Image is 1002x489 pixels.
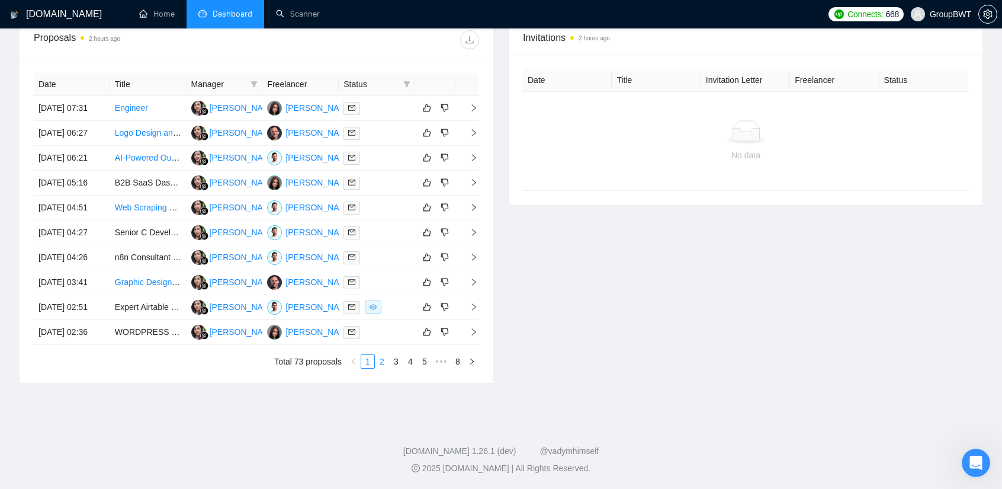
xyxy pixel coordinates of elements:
img: gigradar-bm.png [200,107,208,116]
td: Engineer [110,96,187,121]
a: SK[PERSON_NAME] [267,177,354,187]
img: VZ [267,126,282,140]
img: SN [191,225,206,240]
td: [DATE] 06:21 [34,146,110,171]
span: right [460,328,478,336]
td: [DATE] 04:27 [34,220,110,245]
button: dislike [438,101,452,115]
span: like [423,153,431,162]
a: AY[PERSON_NAME] [267,202,354,212]
a: SN[PERSON_NAME] [191,252,278,261]
span: right [460,253,478,261]
span: user [914,10,922,18]
button: left [346,354,361,369]
button: like [420,225,434,239]
td: [DATE] 04:51 [34,196,110,220]
img: logo [10,5,18,24]
div: [PERSON_NAME] [210,201,278,214]
span: filter [248,75,260,93]
img: VZ [267,275,282,290]
img: AY [267,250,282,265]
img: SK [267,175,282,190]
span: dislike [441,103,449,113]
li: Next Page [465,354,479,369]
button: dislike [438,175,452,190]
button: like [420,300,434,314]
a: AY[PERSON_NAME] [267,252,354,261]
span: dashboard [198,9,207,18]
a: AI-Powered Outbound Sales SaaS Development [115,153,294,162]
th: Freelancer [790,69,879,92]
td: [DATE] 02:36 [34,320,110,345]
span: dislike [441,203,449,212]
a: VZ[PERSON_NAME] [267,277,354,286]
span: right [460,154,478,162]
span: Invitations [523,30,968,45]
img: gigradar-bm.png [200,132,208,140]
img: SN [191,200,206,215]
span: mail [348,104,355,111]
button: like [420,275,434,289]
button: setting [978,5,997,24]
span: 668 [886,8,899,21]
button: dislike [438,300,452,314]
img: SN [191,151,206,165]
li: Total 73 proposals [274,354,342,369]
div: [PERSON_NAME] [285,101,354,114]
img: gigradar-bm.png [200,331,208,340]
span: like [423,103,431,113]
img: SN [191,126,206,140]
a: Engineer [115,103,148,113]
img: gigradar-bm.png [200,232,208,240]
li: Next 5 Pages [432,354,451,369]
span: like [423,228,431,237]
div: [PERSON_NAME] [285,126,354,139]
span: download [461,35,478,44]
a: SN[PERSON_NAME] [191,202,278,212]
a: Graphic Designer Needed for Logo Vectorization and Branding [115,277,345,287]
img: gigradar-bm.png [200,182,208,190]
iframe: Intercom live chat [962,449,990,477]
span: dislike [441,178,449,187]
th: Manager [187,73,263,96]
img: AY [267,200,282,215]
img: SN [191,300,206,315]
button: like [420,175,434,190]
td: Senior C Developer for Wireshark Output Enhancement [110,220,187,245]
li: 1 [361,354,375,369]
span: dislike [441,228,449,237]
li: Previous Page [346,354,361,369]
span: filter [250,81,258,88]
a: setting [978,9,997,19]
a: @vadymhimself [539,446,599,456]
div: [PERSON_NAME] [285,151,354,164]
th: Title [110,73,187,96]
div: [PERSON_NAME] [210,226,278,239]
div: [PERSON_NAME] [210,101,278,114]
img: gigradar-bm.png [200,157,208,165]
button: dislike [438,250,452,264]
img: SN [191,275,206,290]
span: filter [403,81,410,88]
span: mail [348,179,355,186]
button: dislike [438,225,452,239]
span: like [423,203,431,212]
th: Invitation Letter [701,69,790,92]
button: like [420,250,434,264]
td: Graphic Designer Needed for Logo Vectorization and Branding [110,270,187,295]
img: gigradar-bm.png [200,207,208,215]
th: Date [34,73,110,96]
img: SN [191,101,206,116]
button: download [460,30,479,49]
a: AY[PERSON_NAME] [267,302,354,311]
th: Status [879,69,968,92]
img: AY [267,225,282,240]
a: searchScanner [276,9,320,19]
img: SN [191,325,206,340]
img: gigradar-bm.png [200,282,208,290]
td: WORDPRESS DEVELOPER NEEDED: 4-Page B2B Cybersecurity Site [110,320,187,345]
span: Connects: [847,8,883,21]
span: dislike [441,128,449,138]
span: right [460,104,478,112]
a: SN[PERSON_NAME] [191,227,278,236]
